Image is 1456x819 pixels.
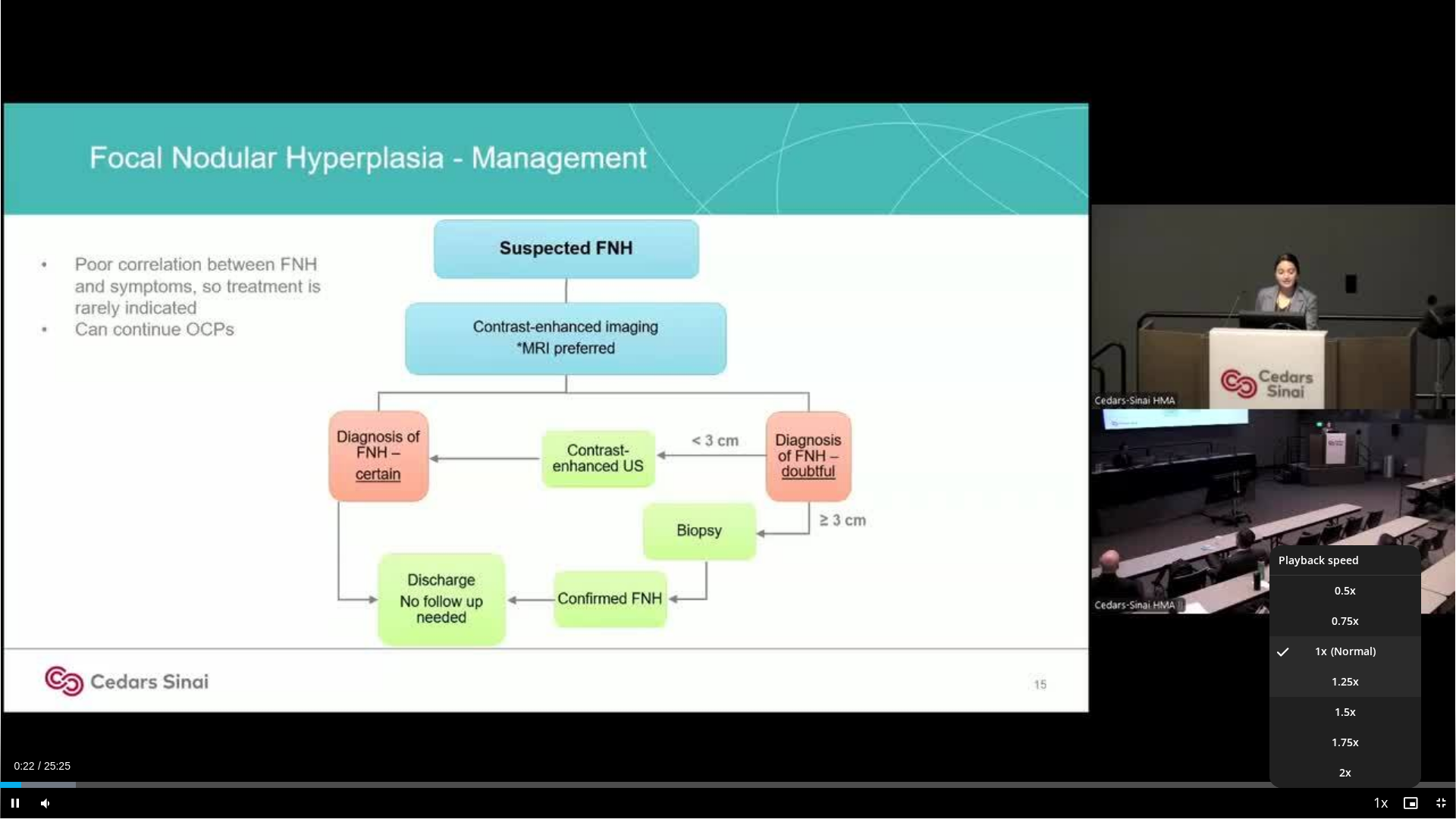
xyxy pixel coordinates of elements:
span: 0:22 [14,760,34,772]
span: 25:25 [44,760,71,772]
button: Exit Fullscreen [1426,788,1456,818]
span: 2x [1339,765,1351,780]
span: 0.5x [1335,583,1356,598]
span: 1.25x [1332,674,1359,689]
button: Playback Rate [1365,788,1395,818]
span: 1.75x [1332,735,1359,750]
span: 1x [1315,644,1327,659]
span: 0.75x [1332,613,1359,629]
button: Mute [30,788,61,818]
span: 1.5x [1335,704,1356,720]
button: Enable picture-in-picture mode [1395,788,1426,818]
span: / [38,760,41,772]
